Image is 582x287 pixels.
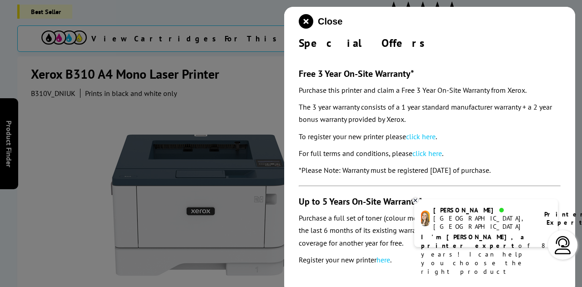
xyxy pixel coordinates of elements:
p: Purchase a full set of toner (colour models) or a black toner (mono models only) in the last 6 mo... [299,212,561,249]
a: click here [412,149,442,158]
img: user-headset-light.svg [554,236,572,254]
div: [GEOGRAPHIC_DATA], [GEOGRAPHIC_DATA] [433,214,533,231]
p: To register your new printer please . [299,131,561,143]
p: *Please Note: Warranty must be registered [DATE] of purchase. [299,164,561,176]
span: Close [318,16,342,27]
a: click here [406,132,436,141]
button: close modal [299,14,342,29]
p: Register your new printer . [299,254,561,266]
p: For full terms and conditions, please . [299,147,561,160]
div: Special Offers [299,36,561,50]
h3: Up to 5 Years On-Site Warranty* [299,196,561,207]
div: [PERSON_NAME] [433,206,533,214]
p: The 3 year warranty consists of a 1 year standard manufacturer warranty + a 2 year bonus warranty... [299,101,561,126]
p: Purchase this printer and claim a Free 3 Year On-Site Warranty from Xerox. [299,84,561,96]
p: of 8 years! I can help you choose the right product [421,233,551,276]
a: here [376,255,390,264]
b: I'm [PERSON_NAME], a printer expert [421,233,527,250]
img: amy-livechat.png [421,211,430,227]
h3: Free 3 Year On-Site Warranty* [299,68,561,80]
